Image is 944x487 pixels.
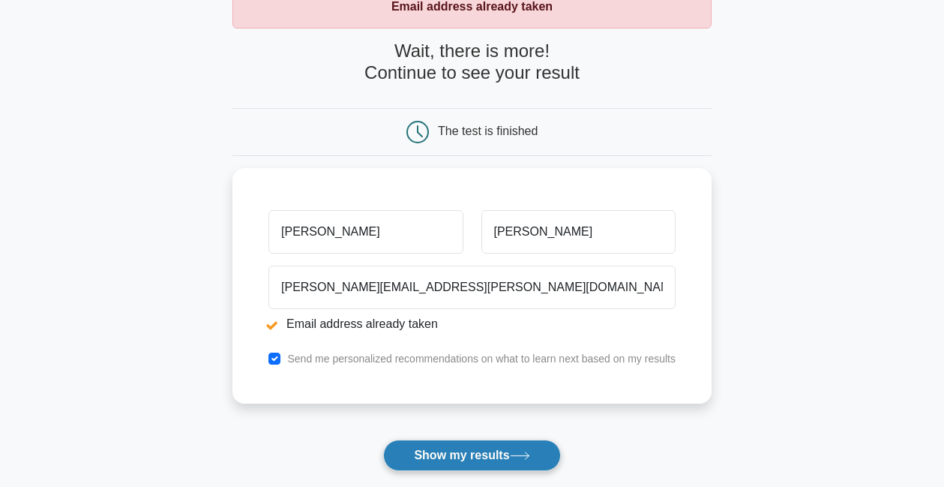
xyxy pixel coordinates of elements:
input: First name [268,210,463,254]
input: Last name [481,210,676,254]
input: Email [268,266,676,309]
div: The test is finished [438,125,538,137]
button: Show my results [383,440,560,471]
label: Send me personalized recommendations on what to learn next based on my results [287,353,676,365]
li: Email address already taken [268,315,676,333]
h4: Wait, there is more! Continue to see your result [232,41,712,84]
